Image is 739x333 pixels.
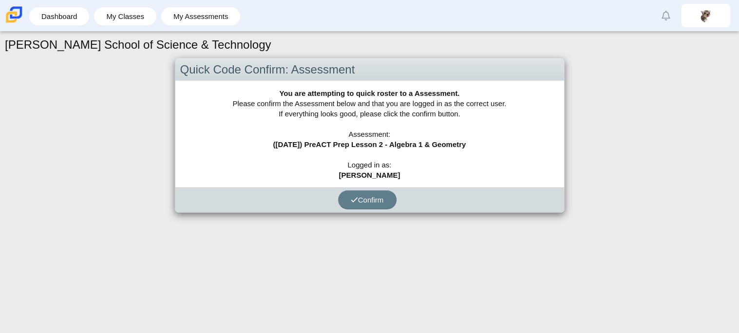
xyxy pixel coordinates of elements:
a: Alerts [655,5,677,26]
h1: [PERSON_NAME] School of Science & Technology [5,37,271,53]
span: Confirm [351,196,384,204]
a: My Classes [99,7,152,25]
a: Dashboard [34,7,84,25]
b: [PERSON_NAME] [339,171,400,179]
a: Carmen School of Science & Technology [4,18,24,26]
b: ([DATE]) PreACT Prep Lesson 2 - Algebra 1 & Geometry [273,140,466,148]
a: My Assessments [166,7,236,25]
img: ariana.salgado.OsJfE1 [698,8,714,23]
div: Please confirm the Assessment below and that you are logged in as the correct user. If everything... [175,81,564,187]
button: Confirm [338,190,397,209]
b: You are attempting to quick roster to a Assessment. [279,89,459,97]
div: Quick Code Confirm: Assessment [175,58,564,81]
a: ariana.salgado.OsJfE1 [682,4,730,27]
img: Carmen School of Science & Technology [4,4,24,25]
